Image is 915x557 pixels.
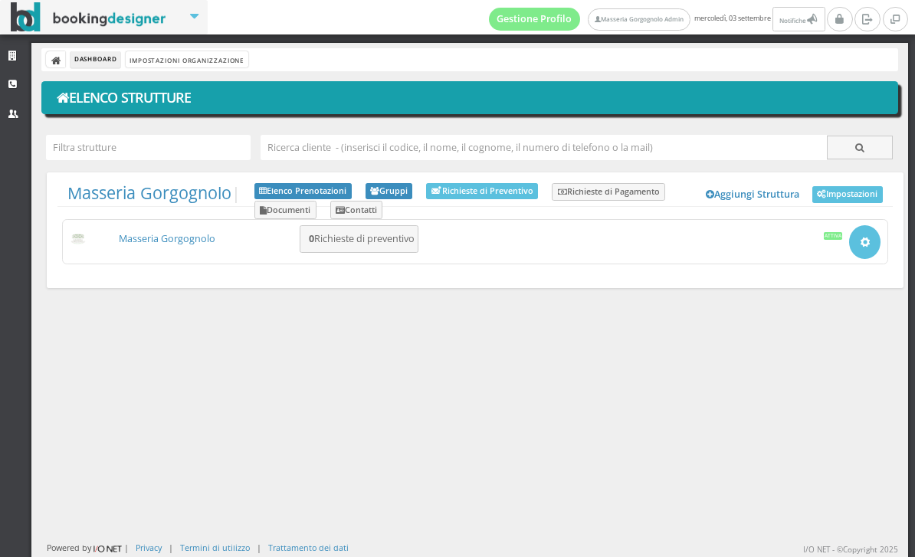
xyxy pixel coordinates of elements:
button: 0Richieste di preventivo [300,225,418,254]
a: Gruppi [366,183,413,200]
div: Attiva [824,232,843,240]
a: Masseria Gorgognolo Admin [588,8,690,31]
div: Powered by | [47,542,129,555]
h1: Elenco Strutture [52,85,888,111]
button: Notifiche [772,7,825,31]
li: Dashboard [71,51,120,68]
div: | [169,542,173,553]
img: BookingDesigner.com [11,2,166,32]
a: Elenco Prenotazioni [254,183,352,200]
a: Impostazioni [812,186,883,203]
img: 0603869b585f11eeb13b0a069e529790_max100.png [70,234,87,244]
a: Richieste di Preventivo [426,183,538,199]
b: 0 [309,232,314,245]
span: mercoledì, 03 settembre [489,7,828,31]
h5: Richieste di preventivo [304,233,415,244]
a: Richieste di Pagamento [552,183,665,202]
a: Termini di utilizzo [180,542,250,553]
span: | [67,183,241,203]
a: Aggiungi Struttura [698,183,808,206]
input: Filtra strutture [46,135,251,160]
a: Masseria Gorgognolo [119,232,215,245]
a: Masseria Gorgognolo [67,182,231,204]
a: Privacy [136,542,162,553]
img: ionet_small_logo.png [91,542,124,555]
a: Contatti [330,201,383,219]
a: Gestione Profilo [489,8,581,31]
div: | [257,542,261,553]
a: Documenti [254,201,316,219]
input: Ricerca cliente - (inserisci il codice, il nome, il cognome, il numero di telefono o la mail) [261,135,828,160]
a: Impostazioni Organizzazione [126,51,248,67]
a: Trattamento dei dati [268,542,349,553]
